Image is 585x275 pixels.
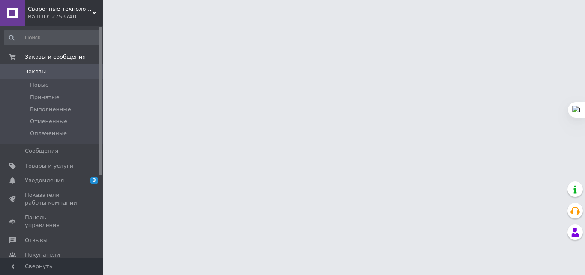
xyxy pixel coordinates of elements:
[90,177,98,184] span: 3
[25,68,46,76] span: Заказы
[28,5,92,13] span: Сварочные технологии ООО
[30,130,67,137] span: Оплаченные
[30,94,60,101] span: Принятые
[25,53,86,61] span: Заказы и сообщения
[30,81,49,89] span: Новые
[25,214,79,229] span: Панель управления
[25,251,60,259] span: Покупатели
[25,236,48,244] span: Отзывы
[30,118,67,125] span: Отмененные
[4,30,101,45] input: Поиск
[25,191,79,207] span: Показатели работы компании
[28,13,103,21] div: Ваш ID: 2753740
[30,106,71,113] span: Выполненные
[25,177,64,184] span: Уведомления
[25,147,58,155] span: Сообщения
[25,162,73,170] span: Товары и услуги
